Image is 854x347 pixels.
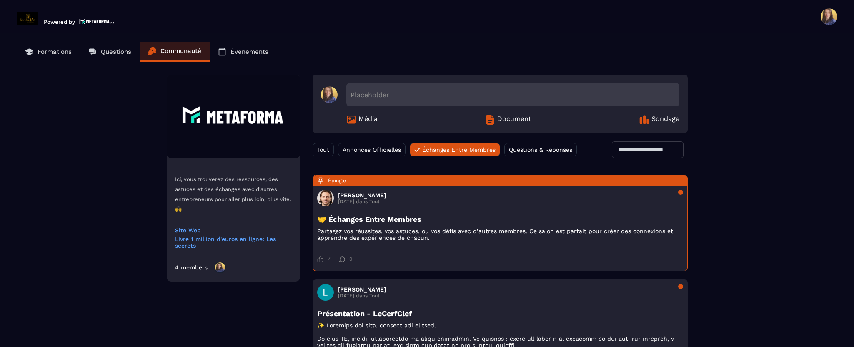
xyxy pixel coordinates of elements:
h3: Présentation - LeCerfClef [317,309,683,318]
span: Document [497,115,531,125]
a: Formations [17,42,80,62]
p: Questions [101,48,131,55]
a: Événements [210,42,277,62]
span: Épinglé [328,178,346,184]
div: 4 members [175,264,208,271]
span: 7 [328,256,331,262]
a: Communauté [140,42,210,62]
img: logo [79,18,114,25]
a: Site Web [175,227,292,234]
p: Communauté [160,47,201,55]
h3: [PERSON_NAME] [338,192,386,199]
p: [DATE] dans Tout [338,199,386,204]
p: [DATE] dans Tout [338,293,386,299]
a: Questions [80,42,140,62]
h3: [PERSON_NAME] [338,286,386,293]
a: Livre 1 million d'euros en ligne: Les secrets [175,236,292,249]
p: Formations [38,48,72,55]
span: Annonces Officielles [343,146,401,153]
span: Média [358,115,378,125]
p: Partagez vos réussites, vos astuces, ou vos défis avec d’autres membres. Ce salon est parfait pou... [317,228,683,241]
span: Questions & Réponses [509,146,572,153]
span: Sondage [651,115,679,125]
span: Tout [317,146,329,153]
div: Placeholder [346,83,679,106]
span: 0 [349,256,352,262]
p: Ici, vous trouverez des ressources, des astuces et des échanges avec d’autres entrepreneurs pour ... [175,174,292,214]
img: Community background [167,75,300,158]
img: logo-branding [17,12,38,25]
img: https://production-metaforma-bucket.s3.fr-par.scw.cloud/production-metaforma-bucket/users/July202... [214,262,226,273]
p: Événements [230,48,268,55]
h3: 🤝 Échanges Entre Membres [317,215,683,224]
span: Échanges Entre Membres [422,146,496,153]
p: Powered by [44,19,75,25]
